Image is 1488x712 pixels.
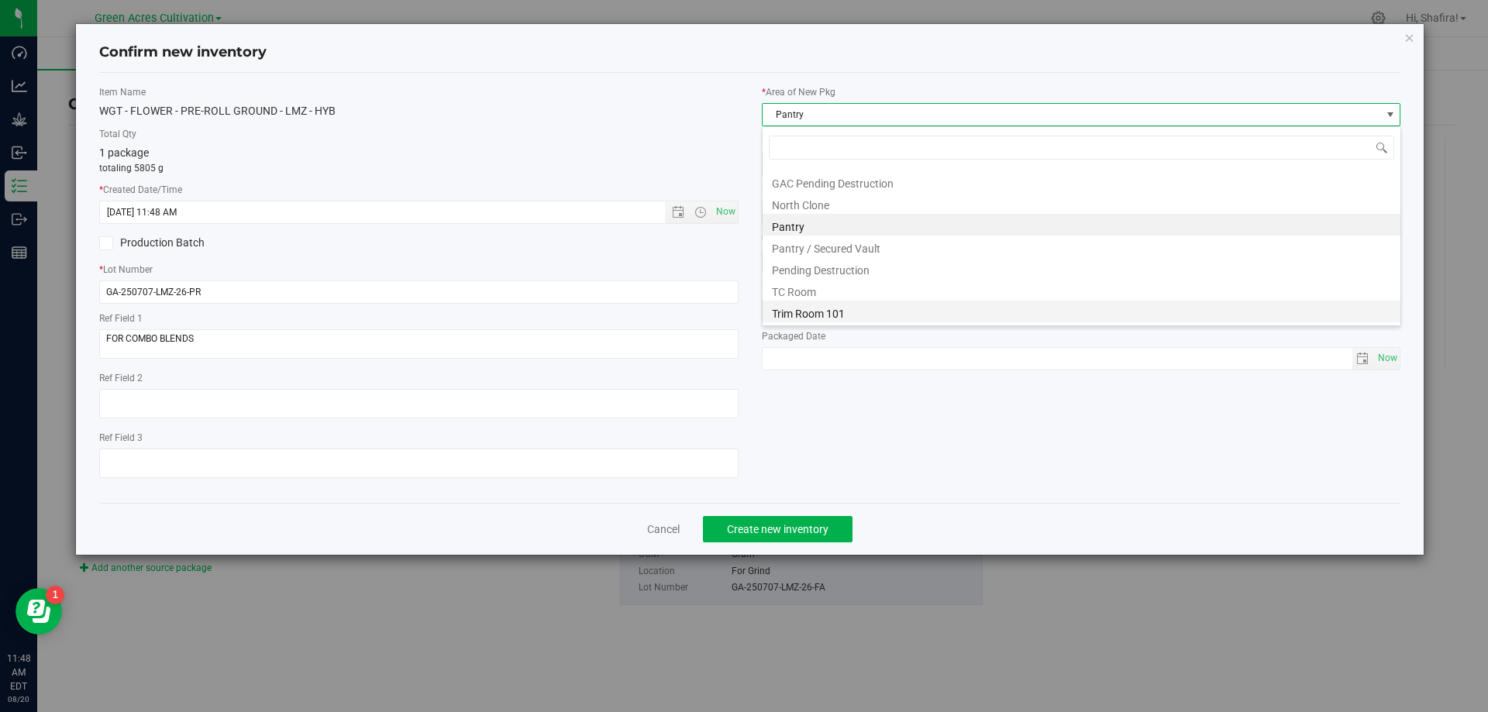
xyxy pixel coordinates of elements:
span: Set Current date [1375,347,1401,370]
label: Lot Number [99,263,739,277]
div: WGT - FLOWER - PRE-ROLL GROUND - LMZ - HYB [99,103,739,119]
label: Production Batch [99,235,407,251]
span: select [1352,348,1375,370]
span: Open the time view [687,206,714,218]
h4: Confirm new inventory [99,43,267,63]
label: Ref Field 2 [99,371,739,385]
label: Packaged Date [762,329,1401,343]
label: Ref Field 1 [99,311,739,325]
span: Open the date view [665,206,691,218]
span: Pantry [763,104,1381,126]
span: Create new inventory [727,523,828,535]
a: Cancel [647,521,680,537]
label: Item Name [99,85,739,99]
label: Total Qty [99,127,739,141]
iframe: Resource center [15,588,62,635]
label: Created Date/Time [99,183,739,197]
span: select [1374,348,1400,370]
p: totaling 5805 g [99,161,739,175]
iframe: Resource center unread badge [46,586,64,604]
span: 1 package [99,146,149,159]
span: Set Current date [712,201,739,223]
label: Area of New Pkg [762,85,1401,99]
button: Create new inventory [703,516,852,542]
label: Ref Field 3 [99,431,739,445]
